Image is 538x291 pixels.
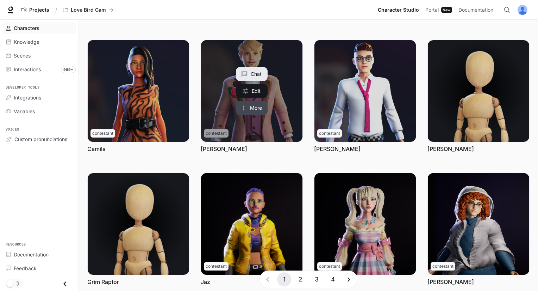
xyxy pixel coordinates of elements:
div: New [441,7,452,13]
a: Feedback [3,262,76,274]
img: User avatar [518,5,527,15]
button: Chat with Chad [236,67,268,81]
a: Go to projects [18,3,52,17]
a: Chad [201,40,302,142]
a: Documentation [456,3,499,17]
button: page 1 [277,272,291,286]
img: Gregull [428,40,529,142]
span: Feedback [14,265,37,272]
p: Love Bird Cam [71,7,106,13]
button: Go to page 2 [293,272,307,286]
img: Ethan [314,40,416,142]
span: Custom pronunciations [14,135,67,143]
span: Projects [29,7,49,13]
img: Jaz [201,173,302,275]
a: [PERSON_NAME] [201,145,247,153]
a: Integrations [3,91,76,104]
span: Dark mode toggle [6,279,13,287]
a: Characters [3,22,76,34]
a: Edit Chad [236,84,268,98]
a: PortalNew [423,3,455,17]
span: 999+ [61,66,76,73]
a: Interactions [3,63,76,75]
button: Close drawer [57,277,73,291]
a: [PERSON_NAME] [314,145,361,153]
span: Documentation [458,6,493,14]
button: User avatar [515,3,530,17]
button: Go to next page [342,272,356,286]
nav: pagination navigation [259,271,357,288]
a: Knowledge [3,36,76,48]
img: Mabel [428,173,529,275]
span: Integrations [14,94,41,101]
a: Variables [3,105,76,117]
img: Grim Raptor [88,173,189,275]
span: Interactions [14,66,41,73]
span: Scenes [14,52,31,59]
span: Knowledge [14,38,39,46]
button: Go to page 3 [309,272,324,286]
a: Custom pronunciations [3,133,76,145]
a: Scenes [3,49,76,62]
span: Characters [14,24,39,32]
button: All workspaces [60,3,117,17]
span: Variables [14,108,35,115]
a: Camila [87,145,106,153]
img: Camila [88,40,189,142]
button: Open Command Menu [500,3,514,17]
span: Character Studio [378,6,419,14]
a: [PERSON_NAME] [427,145,474,153]
span: Portal [425,6,439,14]
a: Documentation [3,248,76,261]
a: Character Studio [375,3,422,17]
button: More actions [236,101,268,115]
img: Koko [314,173,416,275]
span: Documentation [14,251,49,258]
button: Go to page 4 [326,272,340,286]
div: / [52,6,60,14]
